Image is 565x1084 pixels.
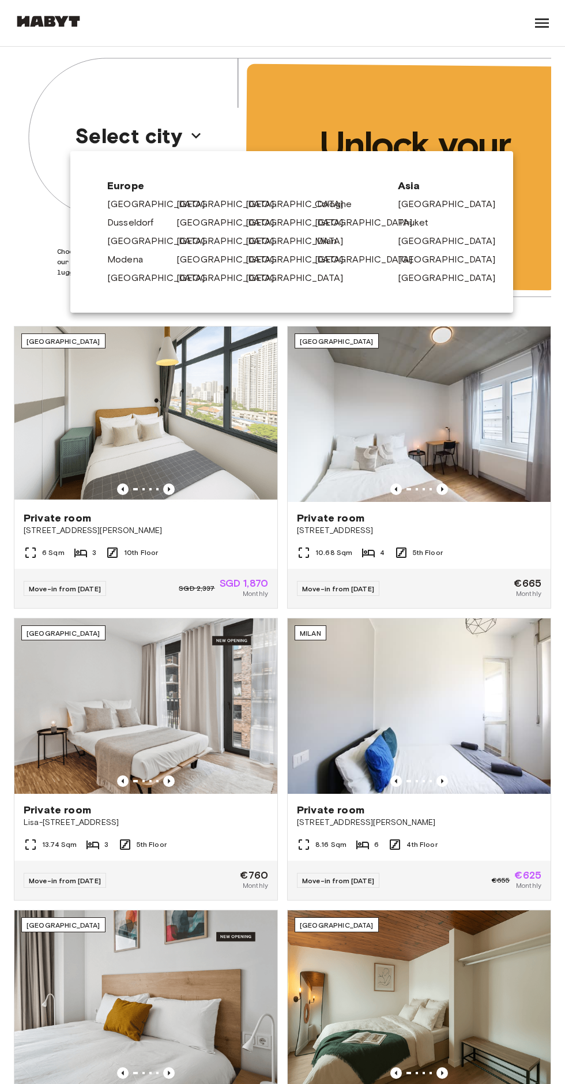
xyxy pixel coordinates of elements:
a: [GEOGRAPHIC_DATA] [398,253,507,267]
a: [GEOGRAPHIC_DATA] [246,253,355,267]
a: [GEOGRAPHIC_DATA] [315,216,424,230]
a: [GEOGRAPHIC_DATA] [107,234,217,248]
a: Phuket [398,216,440,230]
a: [GEOGRAPHIC_DATA] [315,253,424,267]
a: [GEOGRAPHIC_DATA] [246,197,355,211]
a: Dusseldorf [107,216,165,230]
a: [GEOGRAPHIC_DATA] [246,234,355,248]
a: Milan [315,234,348,248]
a: [GEOGRAPHIC_DATA] [246,216,355,230]
a: [GEOGRAPHIC_DATA] [176,234,286,248]
a: [GEOGRAPHIC_DATA] [398,197,507,211]
a: [GEOGRAPHIC_DATA] [398,271,507,285]
a: [GEOGRAPHIC_DATA] [176,216,286,230]
a: Modena [107,253,155,267]
a: Cologne [315,197,363,211]
span: Europe [107,179,379,193]
a: [GEOGRAPHIC_DATA] [246,271,355,285]
a: [GEOGRAPHIC_DATA] [107,197,217,211]
span: Asia [398,179,476,193]
a: [GEOGRAPHIC_DATA] [176,271,286,285]
a: [GEOGRAPHIC_DATA] [176,197,286,211]
a: [GEOGRAPHIC_DATA] [176,253,286,267]
a: [GEOGRAPHIC_DATA] [398,234,507,248]
a: [GEOGRAPHIC_DATA] [107,271,217,285]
